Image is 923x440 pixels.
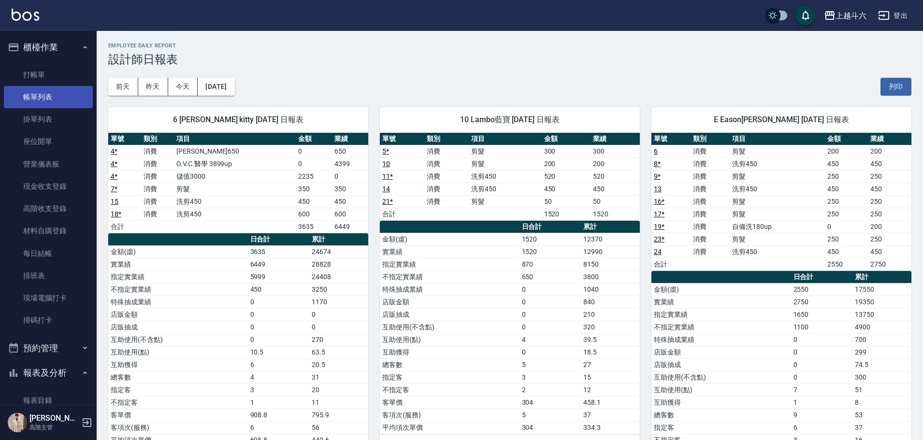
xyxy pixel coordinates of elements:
[581,383,640,396] td: 12
[248,383,309,396] td: 3
[309,421,368,434] td: 56
[519,396,581,409] td: 304
[108,371,248,383] td: 總客數
[108,133,368,233] table: a dense table
[796,6,815,25] button: save
[852,409,911,421] td: 53
[868,145,911,157] td: 200
[380,258,519,270] td: 指定實業績
[519,371,581,383] td: 3
[542,183,591,195] td: 450
[868,220,911,233] td: 200
[248,270,309,283] td: 5999
[825,133,868,145] th: 金額
[332,195,368,208] td: 450
[174,208,296,220] td: 洗剪450
[651,308,791,321] td: 指定實業績
[380,221,640,434] table: a dense table
[730,157,824,170] td: 洗剪450
[852,321,911,333] td: 4900
[309,270,368,283] td: 24408
[691,208,730,220] td: 消費
[248,333,309,346] td: 0
[651,283,791,296] td: 金額(虛)
[591,133,640,145] th: 業績
[654,248,662,255] a: 24
[825,195,868,208] td: 250
[519,321,581,333] td: 0
[332,170,368,183] td: 0
[4,336,93,361] button: 預約管理
[651,409,791,421] td: 總客數
[591,183,640,195] td: 450
[791,296,852,308] td: 2750
[309,409,368,421] td: 795.9
[380,321,519,333] td: 互助使用(不含點)
[4,287,93,309] a: 現場電腦打卡
[469,170,541,183] td: 洗剪450
[141,170,174,183] td: 消費
[542,195,591,208] td: 50
[581,358,640,371] td: 27
[825,233,868,245] td: 250
[141,133,174,145] th: 類別
[469,133,541,145] th: 項目
[4,220,93,242] a: 材料自購登錄
[868,233,911,245] td: 250
[519,296,581,308] td: 0
[248,371,309,383] td: 4
[691,195,730,208] td: 消費
[519,383,581,396] td: 2
[248,308,309,321] td: 0
[141,208,174,220] td: 消費
[309,233,368,246] th: 累計
[296,195,332,208] td: 450
[852,358,911,371] td: 74.5
[12,9,39,21] img: Logo
[4,175,93,198] a: 現金收支登錄
[868,157,911,170] td: 450
[791,421,852,434] td: 6
[4,389,93,412] a: 報表目錄
[868,183,911,195] td: 450
[581,221,640,233] th: 累計
[424,195,469,208] td: 消費
[309,346,368,358] td: 63.5
[380,358,519,371] td: 總客數
[380,283,519,296] td: 特殊抽成業績
[519,333,581,346] td: 4
[868,170,911,183] td: 250
[542,133,591,145] th: 金額
[469,157,541,170] td: 剪髮
[332,157,368,170] td: 4399
[791,308,852,321] td: 1650
[581,321,640,333] td: 320
[852,333,911,346] td: 700
[691,233,730,245] td: 消費
[519,221,581,233] th: 日合計
[730,220,824,233] td: 自備洗180up
[791,371,852,383] td: 0
[691,170,730,183] td: 消費
[332,133,368,145] th: 業績
[730,245,824,258] td: 洗剪450
[424,170,469,183] td: 消費
[519,346,581,358] td: 0
[168,78,198,96] button: 今天
[108,346,248,358] td: 互助使用(點)
[4,153,93,175] a: 營業儀表板
[581,233,640,245] td: 12370
[380,396,519,409] td: 客單價
[581,258,640,270] td: 8150
[519,233,581,245] td: 1520
[248,409,309,421] td: 908.8
[581,296,640,308] td: 840
[651,133,911,271] table: a dense table
[248,421,309,434] td: 6
[591,195,640,208] td: 50
[380,409,519,421] td: 客項次(服務)
[519,358,581,371] td: 5
[852,308,911,321] td: 13750
[730,133,824,145] th: 項目
[380,421,519,434] td: 平均項次單價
